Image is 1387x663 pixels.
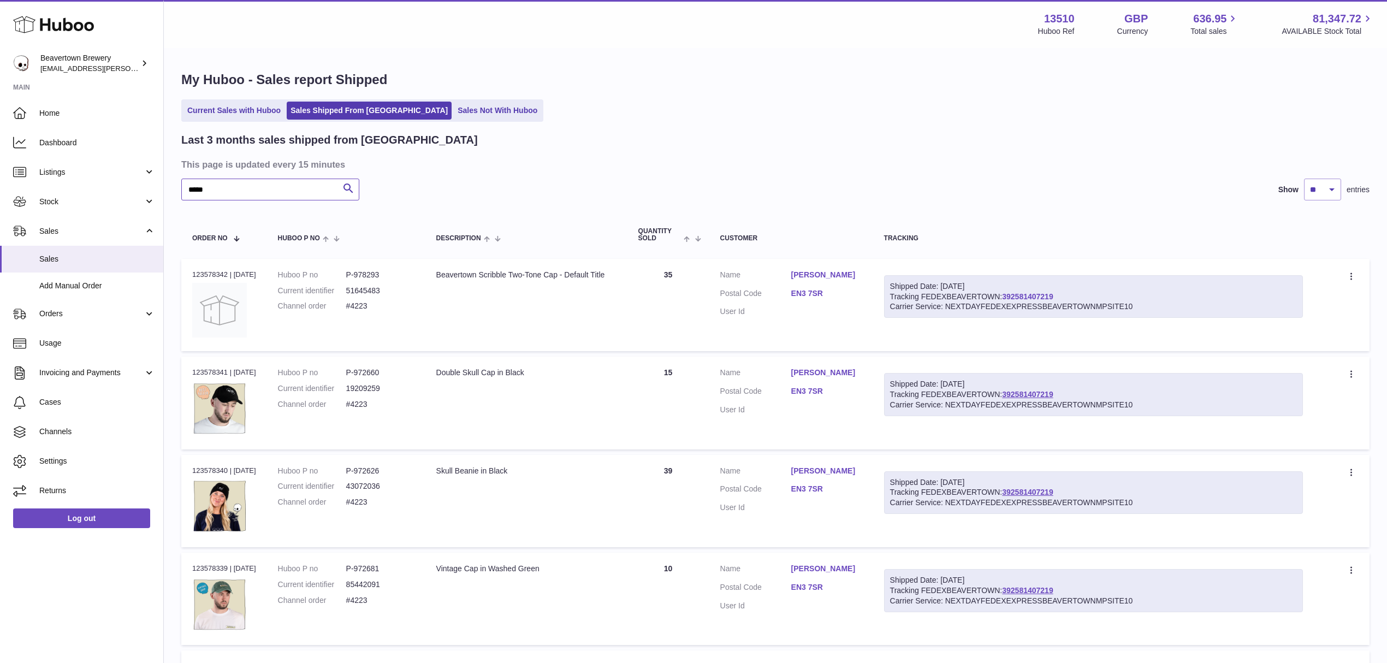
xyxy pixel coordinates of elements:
[278,383,346,394] dt: Current identifier
[39,167,144,177] span: Listings
[1124,11,1148,26] strong: GBP
[1190,26,1239,37] span: Total sales
[346,368,414,378] dd: P-972660
[791,484,862,494] a: EN3 7SR
[278,595,346,606] dt: Channel order
[890,477,1297,488] div: Shipped Date: [DATE]
[181,71,1370,88] h1: My Huboo - Sales report Shipped
[890,596,1297,606] div: Carrier Service: NEXTDAYFEDEXEXPRESSBEAVERTOWNMPSITE10
[890,498,1297,508] div: Carrier Service: NEXTDAYFEDEXEXPRESSBEAVERTOWNMPSITE10
[192,270,256,280] div: 123578342 | [DATE]
[1002,292,1053,301] a: 392581407219
[890,575,1297,585] div: Shipped Date: [DATE]
[720,601,791,611] dt: User Id
[278,270,346,280] dt: Huboo P no
[791,582,862,593] a: EN3 7SR
[278,579,346,590] dt: Current identifier
[1044,11,1075,26] strong: 13510
[436,368,617,378] div: Double Skull Cap in Black
[627,259,709,351] td: 35
[890,400,1297,410] div: Carrier Service: NEXTDAYFEDEXEXPRESSBEAVERTOWNMPSITE10
[1117,26,1148,37] div: Currency
[39,197,144,207] span: Stock
[720,564,791,577] dt: Name
[791,368,862,378] a: [PERSON_NAME]
[278,235,320,242] span: Huboo P no
[627,553,709,645] td: 10
[346,399,414,410] dd: #4223
[39,108,155,119] span: Home
[39,138,155,148] span: Dashboard
[791,466,862,476] a: [PERSON_NAME]
[1278,185,1299,195] label: Show
[39,368,144,378] span: Invoicing and Payments
[278,399,346,410] dt: Channel order
[39,309,144,319] span: Orders
[1347,185,1370,195] span: entries
[181,158,1367,170] h3: This page is updated every 15 minutes
[346,595,414,606] dd: #4223
[720,582,791,595] dt: Postal Code
[192,577,247,632] img: beavertown-brewery-vintage-green-cap-front.png
[791,386,862,396] a: EN3 7SR
[627,357,709,449] td: 15
[720,368,791,381] dt: Name
[791,288,862,299] a: EN3 7SR
[278,286,346,296] dt: Current identifier
[40,53,139,74] div: Beavertown Brewery
[627,455,709,547] td: 39
[346,383,414,394] dd: 19209259
[346,286,414,296] dd: 51645483
[436,564,617,574] div: Vintage Cap in Washed Green
[720,270,791,283] dt: Name
[192,235,228,242] span: Order No
[1282,11,1374,37] a: 81,347.72 AVAILABLE Stock Total
[346,466,414,476] dd: P-972626
[884,275,1303,318] div: Tracking FEDEXBEAVERTOWN:
[890,379,1297,389] div: Shipped Date: [DATE]
[40,64,219,73] span: [EMAIL_ADDRESS][PERSON_NAME][DOMAIN_NAME]
[183,102,284,120] a: Current Sales with Huboo
[720,484,791,497] dt: Postal Code
[720,306,791,317] dt: User Id
[192,283,247,338] img: no-photo.jpg
[1190,11,1239,37] a: 636.95 Total sales
[278,481,346,492] dt: Current identifier
[720,405,791,415] dt: User Id
[278,368,346,378] dt: Huboo P no
[181,133,478,147] h2: Last 3 months sales shipped from [GEOGRAPHIC_DATA]
[1002,390,1053,399] a: 392581407219
[720,502,791,513] dt: User Id
[890,281,1297,292] div: Shipped Date: [DATE]
[890,301,1297,312] div: Carrier Service: NEXTDAYFEDEXEXPRESSBEAVERTOWNMPSITE10
[791,270,862,280] a: [PERSON_NAME]
[720,466,791,479] dt: Name
[39,486,155,496] span: Returns
[884,471,1303,514] div: Tracking FEDEXBEAVERTOWN:
[192,466,256,476] div: 123578340 | [DATE]
[1193,11,1226,26] span: 636.95
[638,228,681,242] span: Quantity Sold
[1282,26,1374,37] span: AVAILABLE Stock Total
[346,579,414,590] dd: 85442091
[1002,586,1053,595] a: 392581407219
[720,386,791,399] dt: Postal Code
[39,427,155,437] span: Channels
[720,288,791,301] dt: Postal Code
[13,55,29,72] img: kit.lowe@beavertownbrewery.co.uk
[346,481,414,492] dd: 43072036
[884,569,1303,612] div: Tracking FEDEXBEAVERTOWN:
[1038,26,1075,37] div: Huboo Ref
[436,235,481,242] span: Description
[192,479,247,534] img: beavertown-brewery-beanie-black-front_1aa1f3c5-993c-47c8-845c-8290f9083a3c.png
[346,301,414,311] dd: #4223
[791,564,862,574] a: [PERSON_NAME]
[39,338,155,348] span: Usage
[278,497,346,507] dt: Channel order
[192,564,256,573] div: 123578339 | [DATE]
[454,102,541,120] a: Sales Not With Huboo
[39,456,155,466] span: Settings
[192,368,256,377] div: 123578341 | [DATE]
[278,466,346,476] dt: Huboo P no
[436,466,617,476] div: Skull Beanie in Black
